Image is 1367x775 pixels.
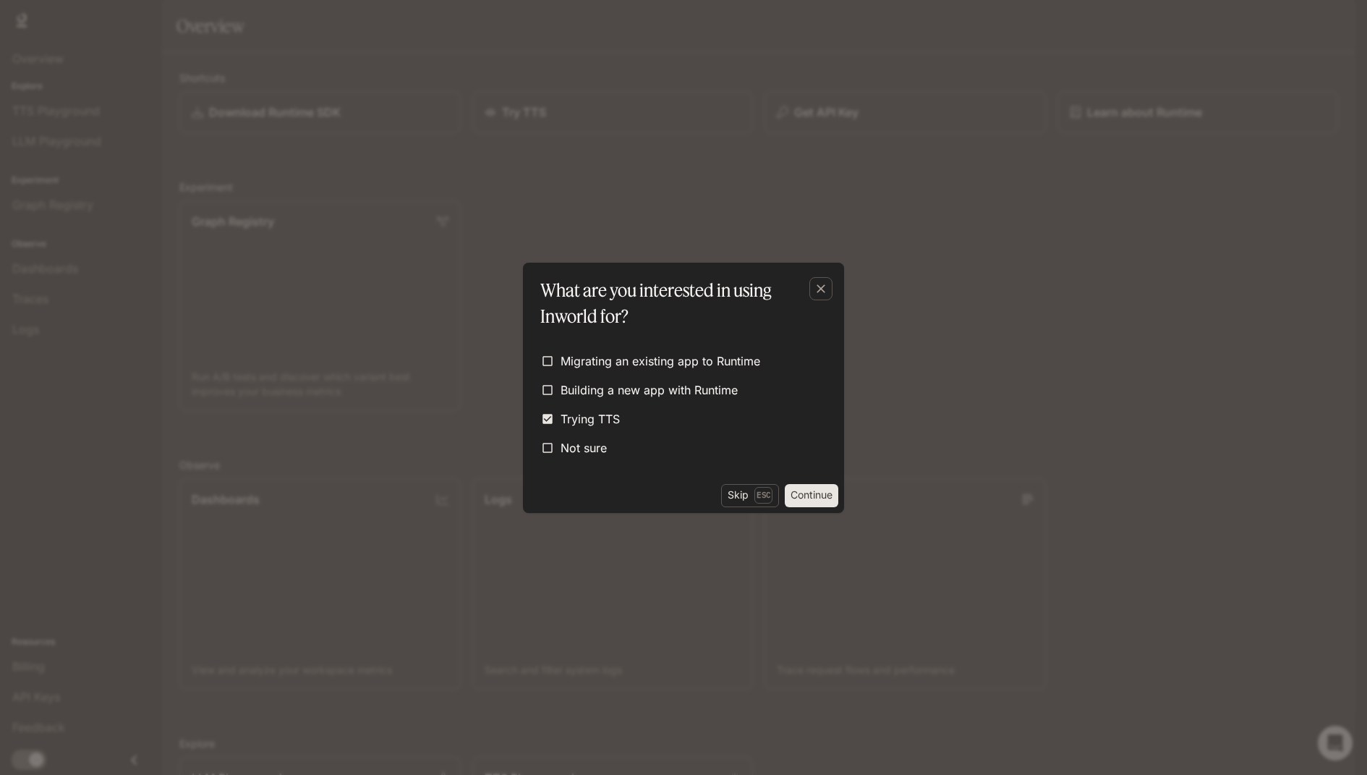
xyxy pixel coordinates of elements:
button: Continue [785,484,838,507]
span: Trying TTS [561,410,620,428]
p: Esc [754,487,772,503]
span: Not sure [561,439,607,457]
span: Migrating an existing app to Runtime [561,352,760,370]
span: Building a new app with Runtime [561,381,738,399]
p: What are you interested in using Inworld for? [540,277,821,329]
button: SkipEsc [721,484,779,507]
